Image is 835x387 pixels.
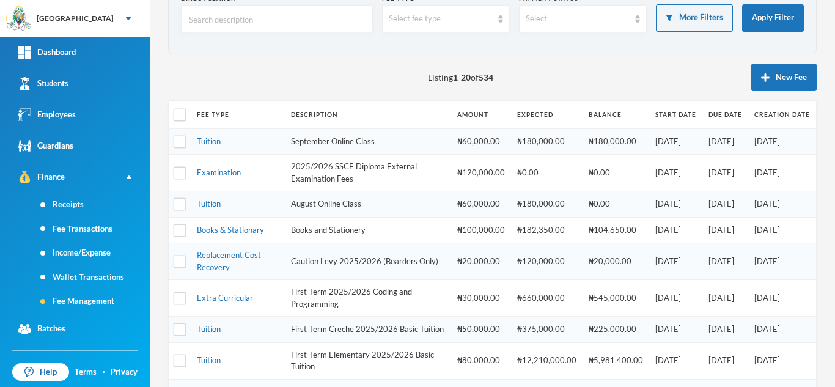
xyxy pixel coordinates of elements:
[511,101,583,128] th: Expected
[511,217,583,243] td: ₦182,350.00
[197,168,241,177] a: Examination
[451,317,511,343] td: ₦50,000.00
[583,342,649,379] td: ₦5,981,400.00
[285,317,451,343] td: First Term Creche 2025/2026 Basic Tuition
[702,101,748,128] th: Due Date
[451,217,511,243] td: ₦100,000.00
[285,101,451,128] th: Description
[18,323,65,336] div: Batches
[649,342,702,379] td: [DATE]
[111,366,138,378] a: Privacy
[511,155,583,191] td: ₦0.00
[748,128,816,155] td: [DATE]
[43,265,150,290] a: Wallet Transactions
[389,13,492,25] div: Select fee type
[191,101,285,128] th: Fee Type
[428,71,493,84] span: Listing - of
[197,293,253,303] a: Extra Curricular
[702,280,748,317] td: [DATE]
[285,280,451,317] td: First Term 2025/2026 Coding and Programming
[18,46,76,59] div: Dashboard
[583,217,649,243] td: ₦104,650.00
[751,64,817,91] button: New Fee
[285,217,451,243] td: Books and Stationery
[451,128,511,155] td: ₦60,000.00
[285,128,451,155] td: September Online Class
[649,128,702,155] td: [DATE]
[748,280,816,317] td: [DATE]
[511,128,583,155] td: ₦180,000.00
[197,225,264,235] a: Books & Stationary
[702,155,748,191] td: [DATE]
[748,101,816,128] th: Creation Date
[742,4,804,32] button: Apply Filter
[702,128,748,155] td: [DATE]
[702,317,748,343] td: [DATE]
[748,342,816,379] td: [DATE]
[451,243,511,280] td: ₦20,000.00
[748,317,816,343] td: [DATE]
[583,128,649,155] td: ₦180,000.00
[649,191,702,218] td: [DATE]
[649,280,702,317] td: [DATE]
[511,243,583,280] td: ₦120,000.00
[649,101,702,128] th: Start Date
[18,139,73,152] div: Guardians
[511,342,583,379] td: ₦12,210,000.00
[649,217,702,243] td: [DATE]
[197,199,221,208] a: Tuition
[453,72,458,83] b: 1
[285,342,451,379] td: First Term Elementary 2025/2026 Basic Tuition
[649,317,702,343] td: [DATE]
[451,280,511,317] td: ₦30,000.00
[43,217,150,241] a: Fee Transactions
[197,324,221,334] a: Tuition
[197,355,221,365] a: Tuition
[702,243,748,280] td: [DATE]
[649,155,702,191] td: [DATE]
[451,342,511,379] td: ₦80,000.00
[656,4,733,32] button: More Filters
[103,366,105,378] div: ·
[583,101,649,128] th: Balance
[43,193,150,217] a: Receipts
[285,243,451,280] td: Caution Levy 2025/2026 (Boarders Only)
[511,191,583,218] td: ₦180,000.00
[702,191,748,218] td: [DATE]
[285,191,451,218] td: August Online Class
[461,72,471,83] b: 20
[12,363,69,381] a: Help
[649,243,702,280] td: [DATE]
[18,77,68,90] div: Students
[18,171,65,183] div: Finance
[43,241,150,265] a: Income/Expense
[197,136,221,146] a: Tuition
[583,243,649,280] td: ₦20,000.00
[197,250,261,272] a: Replacement Cost Recovery
[583,317,649,343] td: ₦225,000.00
[37,13,114,24] div: [GEOGRAPHIC_DATA]
[511,317,583,343] td: ₦375,000.00
[702,342,748,379] td: [DATE]
[75,366,97,378] a: Terms
[583,280,649,317] td: ₦545,000.00
[285,155,451,191] td: 2025/2026 SSCE Diploma External Examination Fees
[748,155,816,191] td: [DATE]
[451,101,511,128] th: Amount
[583,191,649,218] td: ₦0.00
[526,13,629,25] div: Select
[748,243,816,280] td: [DATE]
[451,155,511,191] td: ₦120,000.00
[7,7,31,31] img: logo
[583,155,649,191] td: ₦0.00
[748,217,816,243] td: [DATE]
[451,191,511,218] td: ₦60,000.00
[479,72,493,83] b: 534
[511,280,583,317] td: ₦660,000.00
[702,217,748,243] td: [DATE]
[748,191,816,218] td: [DATE]
[43,289,150,314] a: Fee Management
[188,6,366,33] input: Search description
[18,108,76,121] div: Employees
